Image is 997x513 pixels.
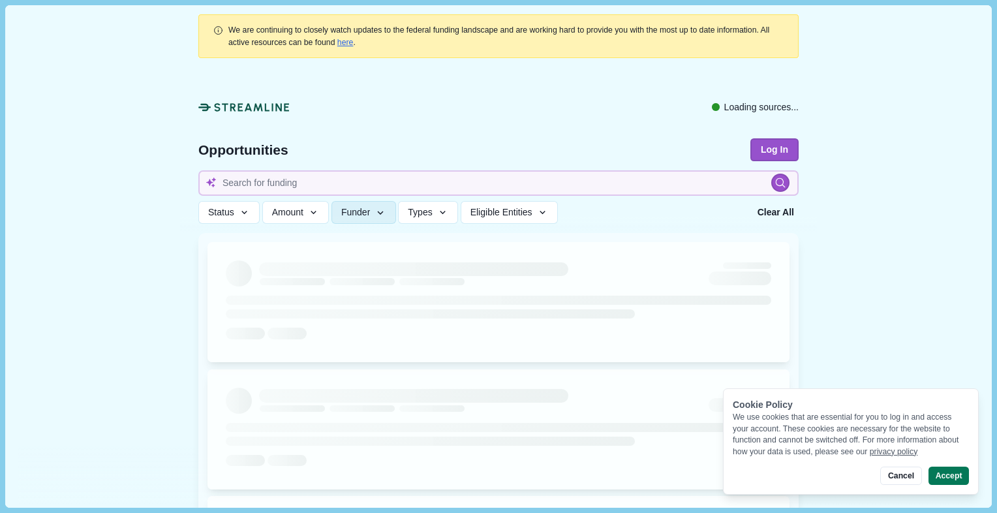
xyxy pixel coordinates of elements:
button: Eligible Entities [461,201,558,224]
button: Funder [331,201,396,224]
button: Amount [262,201,330,224]
span: Status [208,207,234,218]
span: Types [408,207,432,218]
span: Opportunities [198,143,288,157]
button: Cancel [880,467,921,485]
div: We use cookies that are essential for you to log in and access your account. These cookies are ne... [733,412,969,458]
span: Loading sources... [724,101,799,114]
button: Log In [750,138,799,161]
button: Accept [928,467,969,485]
button: Types [398,201,458,224]
span: Cookie Policy [733,399,793,410]
button: Clear All [753,201,799,224]
span: Eligible Entities [470,207,532,218]
a: privacy policy [870,447,918,456]
span: Amount [272,207,303,218]
span: We are continuing to closely watch updates to the federal funding landscape and are working hard ... [228,25,769,46]
div: . [228,24,784,48]
a: here [337,38,354,47]
input: Search for funding [198,170,799,196]
span: Funder [341,207,370,218]
button: Status [198,201,260,224]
